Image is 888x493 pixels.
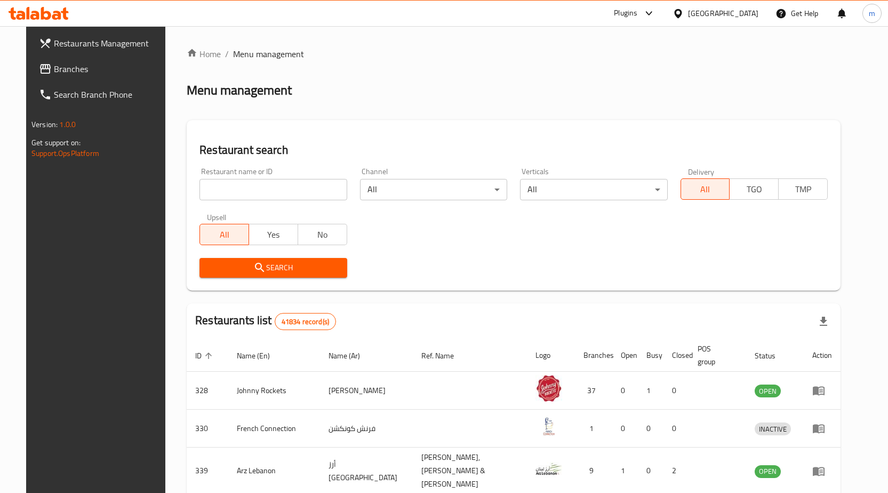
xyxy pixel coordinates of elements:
[195,312,336,330] h2: Restaurants list
[612,339,638,372] th: Open
[199,179,347,200] input: Search for restaurant name or ID..
[535,375,562,402] img: Johnny Rockets
[638,410,663,448] td: 0
[729,178,779,200] button: TGO
[535,456,562,482] img: Arz Lebanon
[698,342,733,368] span: POS group
[755,465,781,478] div: OPEN
[329,349,374,362] span: Name (Ar)
[360,179,507,200] div: All
[320,410,413,448] td: فرنش كونكشن
[755,349,789,362] span: Status
[31,118,58,131] span: Version:
[237,349,284,362] span: Name (En)
[228,372,320,410] td: Johnny Rockets
[755,385,781,397] div: OPEN
[199,258,347,278] button: Search
[204,227,245,242] span: All
[612,372,638,410] td: 0
[275,313,336,330] div: Total records count
[298,224,347,245] button: No
[302,227,343,242] span: No
[187,48,221,60] a: Home
[187,82,292,99] h2: Menu management
[421,349,468,362] span: Ref. Name
[320,372,413,410] td: [PERSON_NAME]
[755,465,781,478] span: OPEN
[233,48,304,60] span: Menu management
[638,372,663,410] td: 1
[228,410,320,448] td: French Connection
[804,339,841,372] th: Action
[187,410,228,448] td: 330
[31,136,81,150] span: Get support on:
[663,372,689,410] td: 0
[755,423,791,435] span: INACTIVE
[685,182,726,197] span: All
[30,56,174,82] a: Branches
[614,7,637,20] div: Plugins
[575,339,612,372] th: Branches
[663,410,689,448] td: 0
[253,227,294,242] span: Yes
[195,349,215,362] span: ID
[575,372,612,410] td: 37
[688,7,758,19] div: [GEOGRAPHIC_DATA]
[54,62,166,75] span: Branches
[681,178,730,200] button: All
[527,339,575,372] th: Logo
[783,182,823,197] span: TMP
[59,118,76,131] span: 1.0.0
[612,410,638,448] td: 0
[30,82,174,107] a: Search Branch Phone
[688,168,715,175] label: Delivery
[249,224,298,245] button: Yes
[54,88,166,101] span: Search Branch Phone
[638,339,663,372] th: Busy
[187,372,228,410] td: 328
[199,224,249,245] button: All
[225,48,229,60] li: /
[30,30,174,56] a: Restaurants Management
[869,7,875,19] span: m
[275,317,335,327] span: 41834 record(s)
[755,385,781,397] span: OPEN
[535,413,562,440] img: French Connection
[663,339,689,372] th: Closed
[520,179,667,200] div: All
[187,48,841,60] nav: breadcrumb
[208,261,338,275] span: Search
[54,37,166,50] span: Restaurants Management
[812,384,832,397] div: Menu
[31,146,99,160] a: Support.OpsPlatform
[734,182,774,197] span: TGO
[575,410,612,448] td: 1
[778,178,828,200] button: TMP
[207,213,227,221] label: Upsell
[812,422,832,435] div: Menu
[811,309,836,334] div: Export file
[812,465,832,478] div: Menu
[199,142,828,158] h2: Restaurant search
